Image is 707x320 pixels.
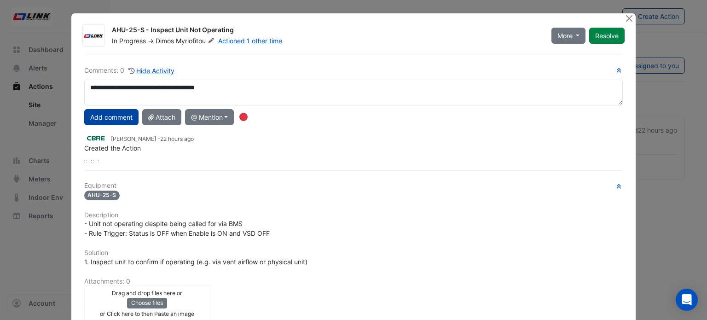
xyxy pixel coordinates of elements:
[84,249,623,257] h6: Solution
[239,113,248,121] div: Tooltip anchor
[84,258,307,266] span: 1. Inspect unit to confirm if operating (e.g. via vent airflow or physical unit)
[84,109,139,125] button: Add comment
[557,31,573,41] span: More
[160,135,194,142] span: 2025-09-01 08:56:22
[111,135,194,143] small: [PERSON_NAME] -
[176,36,216,46] span: Myriofitou
[84,211,623,219] h6: Description
[589,28,625,44] button: Resolve
[84,182,623,190] h6: Equipment
[112,290,182,297] small: Drag and drop files here or
[624,13,634,23] button: Close
[551,28,586,44] button: More
[84,133,107,143] img: CBRE Charter Hall
[112,37,146,45] span: In Progress
[127,298,167,308] button: Choose files
[676,289,698,311] div: Open Intercom Messenger
[185,109,234,125] button: @ Mention
[148,37,154,45] span: ->
[84,220,270,237] span: - Unit not operating despite being called for via BMS - Rule Trigger: Status is OFF when Enable i...
[112,25,540,36] div: AHU-25-S - Inspect Unit Not Operating
[142,109,181,125] button: Attach
[100,310,194,317] small: or Click here to then Paste an image
[83,31,104,41] img: Link Mechanical
[84,65,175,76] div: Comments: 0
[218,37,282,45] a: Actioned 1 other time
[84,191,120,200] span: AHU-25-S
[84,278,623,285] h6: Attachments: 0
[84,144,141,152] span: Created the Action
[156,37,174,45] span: Dimos
[128,65,175,76] button: Hide Activity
